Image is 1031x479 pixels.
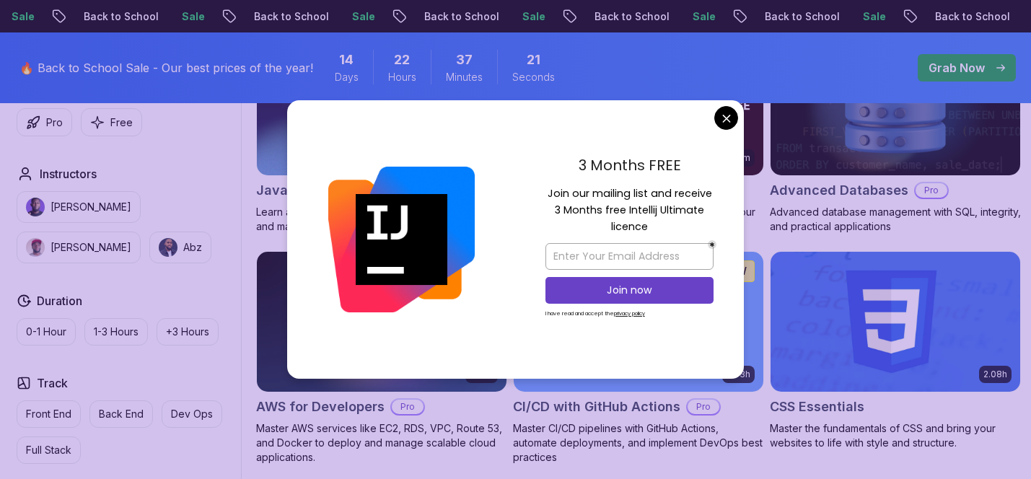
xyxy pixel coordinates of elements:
[512,70,555,84] span: Seconds
[923,9,1022,24] p: Back to School
[770,205,1021,234] p: Advanced database management with SQL, integrity, and practical applications
[983,369,1007,380] p: 2.08h
[171,407,213,421] p: Dev Ops
[17,232,141,263] button: instructor img[PERSON_NAME]
[413,9,511,24] p: Back to School
[771,252,1020,392] img: CSS Essentials card
[335,70,359,84] span: Days
[256,421,507,465] p: Master AWS services like EC2, RDS, VPC, Route 53, and Docker to deploy and manage scalable cloud ...
[257,252,506,392] img: AWS for Developers card
[242,9,341,24] p: Back to School
[81,108,142,136] button: Free
[26,238,45,257] img: instructor img
[26,407,71,421] p: Front End
[37,374,68,392] h2: Track
[256,251,507,465] a: AWS for Developers card2.73hJUST RELEASEDAWS for DevelopersProMaster AWS services like EC2, RDS, ...
[17,318,76,346] button: 0-1 Hour
[771,36,1020,176] img: Advanced Databases card
[99,407,144,421] p: Back End
[51,240,131,255] p: [PERSON_NAME]
[183,240,202,255] p: Abz
[851,9,898,24] p: Sale
[110,115,133,130] p: Free
[339,50,354,70] span: 14 Days
[257,36,506,176] img: Java for Developers card
[17,191,141,223] button: instructor img[PERSON_NAME]
[26,198,45,216] img: instructor img
[19,59,313,76] p: 🔥 Back to School Sale - Our best prices of the year!
[256,35,507,234] a: Java for Developers card9.18hJava for DevelopersProLearn advanced Java concepts to build scalable...
[770,180,908,201] h2: Advanced Databases
[84,318,148,346] button: 1-3 Hours
[166,325,209,339] p: +3 Hours
[770,397,864,417] h2: CSS Essentials
[583,9,681,24] p: Back to School
[511,9,557,24] p: Sale
[46,115,63,130] p: Pro
[770,421,1021,450] p: Master the fundamentals of CSS and bring your websites to life with style and structure.
[753,9,851,24] p: Back to School
[513,397,680,417] h2: CI/CD with GitHub Actions
[51,200,131,214] p: [PERSON_NAME]
[456,50,473,70] span: 37 Minutes
[341,9,387,24] p: Sale
[170,9,216,24] p: Sale
[256,180,387,201] h2: Java for Developers
[256,205,507,234] p: Learn advanced Java concepts to build scalable and maintainable applications.
[26,325,66,339] p: 0-1 Hour
[688,400,719,414] p: Pro
[157,318,219,346] button: +3 Hours
[162,400,222,428] button: Dev Ops
[527,50,540,70] span: 21 Seconds
[446,70,483,84] span: Minutes
[681,9,727,24] p: Sale
[513,421,764,465] p: Master CI/CD pipelines with GitHub Actions, automate deployments, and implement DevOps best pract...
[17,108,72,136] button: Pro
[40,165,97,183] h2: Instructors
[929,59,985,76] p: Grab Now
[94,325,139,339] p: 1-3 Hours
[388,70,416,84] span: Hours
[770,35,1021,234] a: Advanced Databases cardAdvanced DatabasesProAdvanced database management with SQL, integrity, and...
[17,436,81,464] button: Full Stack
[159,238,177,257] img: instructor img
[256,397,385,417] h2: AWS for Developers
[89,400,153,428] button: Back End
[916,183,947,198] p: Pro
[37,292,82,309] h2: Duration
[770,251,1021,450] a: CSS Essentials card2.08hCSS EssentialsMaster the fundamentals of CSS and bring your websites to l...
[394,50,410,70] span: 22 Hours
[72,9,170,24] p: Back to School
[149,232,211,263] button: instructor imgAbz
[17,400,81,428] button: Front End
[26,443,71,457] p: Full Stack
[392,400,424,414] p: Pro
